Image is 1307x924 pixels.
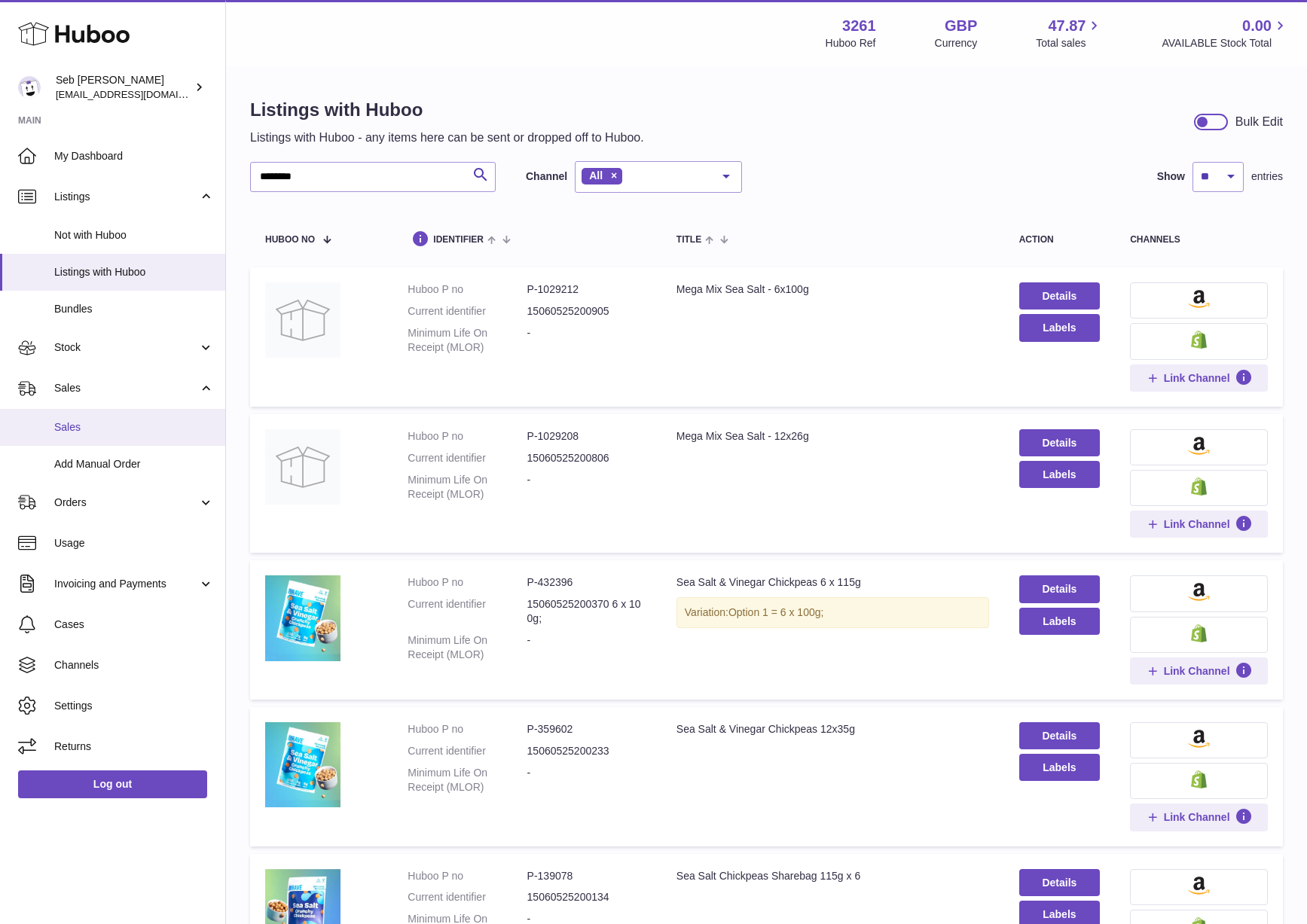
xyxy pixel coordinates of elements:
[265,722,340,807] img: Sea Salt & Vinegar Chickpeas 12x35g
[54,265,214,279] span: Listings with Huboo
[1164,371,1230,385] span: Link Channel
[1019,722,1101,749] a: Details
[527,744,646,758] dd: 15060525200233
[56,88,221,100] span: [EMAIL_ADDRESS][DOMAIN_NAME]
[1164,810,1230,824] span: Link Channel
[54,381,198,395] span: Sales
[265,575,340,660] img: Sea Salt & Vinegar Chickpeas 6 x 115g
[728,606,823,618] span: Option 1 = 6 x 100g;
[676,869,989,883] div: Sea Salt Chickpeas Sharebag 115g x 6
[1019,575,1101,602] a: Details
[1242,16,1272,36] span: 0.00
[676,597,989,628] div: Variation:
[589,169,603,181] span: All
[1019,429,1101,456] a: Details
[676,575,989,590] div: Sea Salt & Vinegar Chickpeas 6 x 115g
[265,429,340,505] img: Mega Mix Sea Salt - 12x26g
[676,282,989,297] div: Mega Mix Sea Salt - 6x100g
[1036,16,1103,50] a: 47.87 Total sales
[54,149,214,163] span: My Dashboard
[54,496,198,510] span: Orders
[54,618,214,632] span: Cases
[527,890,646,904] dd: 15060525200134
[433,235,484,245] span: identifier
[1019,314,1101,341] button: Labels
[1019,608,1101,635] button: Labels
[1188,290,1210,308] img: amazon-small.png
[1191,331,1207,349] img: shopify-small.png
[54,457,214,471] span: Add Manual Order
[1130,511,1268,538] button: Link Channel
[527,282,646,297] dd: P-1029212
[56,73,191,102] div: Seb [PERSON_NAME]
[408,722,527,736] dt: Huboo P no
[54,740,214,754] span: Returns
[1048,16,1086,36] span: 47.87
[408,282,527,297] dt: Huboo P no
[1191,477,1207,496] img: shopify-small.png
[526,169,567,184] label: Channel
[408,766,527,794] dt: Minimum Life On Receipt (MLOR)
[408,869,527,883] dt: Huboo P no
[408,451,527,465] dt: Current identifier
[1157,169,1185,184] label: Show
[826,36,876,50] div: Huboo Ref
[408,473,527,502] dt: Minimum Life On Receipt (MLOR)
[1130,364,1268,392] button: Link Channel
[408,575,527,590] dt: Huboo P no
[1164,517,1230,531] span: Link Channel
[54,302,214,316] span: Bundles
[1162,36,1289,50] span: AVAILABLE Stock Total
[18,76,41,99] img: ecom@bravefoods.co.uk
[408,304,527,319] dt: Current identifier
[1130,657,1268,685] button: Link Channel
[408,744,527,758] dt: Current identifier
[842,16,876,36] strong: 3261
[1019,461,1101,488] button: Labels
[54,228,214,242] span: Not with Huboo
[250,130,644,146] p: Listings with Huboo - any items here can be sent or dropped off to Huboo.
[1164,664,1230,678] span: Link Channel
[1130,235,1268,245] div: channels
[1188,877,1210,895] img: amazon-small.png
[1235,114,1283,130] div: Bulk Edit
[54,536,214,550] span: Usage
[1251,169,1283,184] span: entries
[265,282,340,358] img: Mega Mix Sea Salt - 6x100g
[527,473,646,502] dd: -
[54,577,198,591] span: Invoicing and Payments
[676,722,989,736] div: Sea Salt & Vinegar Chickpeas 12x35g
[1188,583,1210,601] img: amazon-small.png
[1036,36,1103,50] span: Total sales
[1019,869,1101,896] a: Details
[54,658,214,672] span: Channels
[1191,624,1207,642] img: shopify-small.png
[527,869,646,883] dd: P-139078
[265,235,315,245] span: Huboo no
[527,722,646,736] dd: P-359602
[54,699,214,713] span: Settings
[935,36,978,50] div: Currency
[527,597,646,626] dd: 15060525200370 6 x 100g;
[527,451,646,465] dd: 15060525200806
[54,190,198,204] span: Listings
[54,340,198,355] span: Stock
[1188,730,1210,748] img: amazon-small.png
[408,890,527,904] dt: Current identifier
[1162,16,1289,50] a: 0.00 AVAILABLE Stock Total
[527,429,646,444] dd: P-1029208
[1191,770,1207,788] img: shopify-small.png
[1019,282,1101,310] a: Details
[676,429,989,444] div: Mega Mix Sea Salt - 12x26g
[1019,235,1101,245] div: action
[408,326,527,355] dt: Minimum Life On Receipt (MLOR)
[1019,754,1101,781] button: Labels
[527,304,646,319] dd: 15060525200905
[527,326,646,355] dd: -
[54,420,214,435] span: Sales
[527,575,646,590] dd: P-432396
[945,16,977,36] strong: GBP
[676,235,701,245] span: title
[18,770,207,797] a: Log out
[250,98,644,122] h1: Listings with Huboo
